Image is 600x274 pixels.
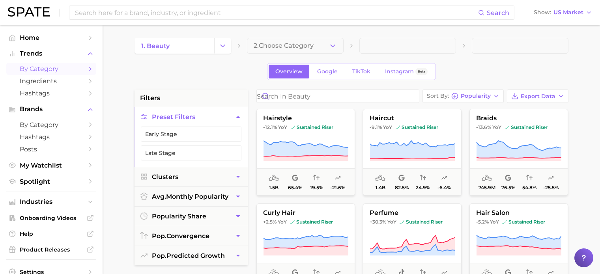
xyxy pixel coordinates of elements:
img: sustained riser [290,125,295,130]
span: -5.2% [476,219,489,225]
a: Onboarding Videos [6,212,96,224]
a: InstagramBeta [378,65,434,78]
span: 19.5% [310,185,323,190]
span: +2.5% [263,219,277,225]
button: pop.convergence [135,226,248,246]
span: 1.5b [269,185,279,190]
a: Spotlight [6,175,96,188]
span: popularity share: Google [505,173,511,183]
button: popularity share [135,207,248,226]
img: sustained riser [395,125,400,130]
span: sustained riser [505,124,548,130]
span: 1.4b [375,185,385,190]
a: Help [6,228,96,240]
span: -21.6% [330,185,345,190]
span: sustained riser [290,124,333,130]
span: -9.1% [370,124,382,130]
span: sustained riser [290,219,333,225]
button: Export Data [507,89,568,103]
span: -6.4% [437,185,451,190]
span: monthly popularity [152,193,228,200]
span: by Category [20,65,83,73]
img: sustained riser [400,220,404,224]
span: 745.9m [478,185,495,190]
a: 1. beauty [135,38,214,54]
span: 24.9% [416,185,430,190]
span: perfume [363,209,461,216]
span: popularity convergence: Medium Convergence [526,173,533,183]
span: My Watchlist [20,162,83,169]
span: +30.3% [370,219,386,225]
span: Show [534,10,551,15]
span: Help [20,230,83,237]
a: Overview [269,65,309,78]
span: YoY [387,219,396,225]
img: sustained riser [505,125,509,130]
button: Preset Filters [135,107,248,127]
span: -13.6% [476,124,491,130]
span: filters [140,93,160,103]
a: Google [310,65,344,78]
span: TikTok [352,68,370,75]
span: popularity predicted growth: Uncertain [441,173,447,183]
button: hairstyle-12.1% YoYsustained risersustained riser1.5b65.4%19.5%-21.6% [256,109,355,196]
span: Beta [418,68,425,75]
span: braids [470,115,568,122]
span: YoY [490,219,499,225]
span: average monthly popularity: Very High Popularity [482,173,492,183]
a: Hashtags [6,87,96,99]
span: 82.5% [394,185,408,190]
span: -12.1% [263,124,277,130]
span: haircut [363,115,461,122]
span: sustained riser [395,124,438,130]
span: Industries [20,198,83,205]
span: convergence [152,232,209,240]
span: Ingredients [20,77,83,85]
span: US Market [553,10,583,15]
input: Search in beauty [257,90,419,103]
span: Hashtags [20,89,83,97]
button: Brands [6,103,96,115]
span: YoY [278,219,287,225]
span: -25.5% [543,185,558,190]
span: popularity predicted growth: Uncertain [548,173,554,183]
span: Spotlight [20,178,83,185]
button: Trends [6,48,96,60]
span: 2. Choose Category [254,42,314,49]
button: Industries [6,196,96,208]
span: 54.8% [522,185,536,190]
button: Late Stage [141,145,241,160]
a: Posts [6,143,96,155]
a: by Category [6,63,96,75]
a: by Category [6,119,96,131]
span: popularity predicted growth: Uncertain [335,173,341,183]
span: popularity share: Google [292,173,298,183]
span: popularity share: Google [398,173,405,183]
span: Overview [275,68,303,75]
span: 76.5% [501,185,515,190]
span: Home [20,34,83,41]
span: 1. beauty [141,42,170,50]
span: Brands [20,106,83,113]
a: Home [6,32,96,44]
input: Search here for a brand, industry, or ingredient [74,6,478,19]
button: avg.monthly popularity [135,187,248,206]
span: popularity share [152,212,206,220]
span: YoY [492,124,501,130]
span: Trends [20,50,83,57]
span: sustained riser [502,219,545,225]
img: SPATE [8,7,50,17]
span: Popularity [461,94,491,98]
abbr: popularity index [152,252,166,259]
span: Onboarding Videos [20,214,83,222]
span: Google [317,68,338,75]
span: Sort By [427,94,449,98]
a: TikTok [346,65,377,78]
button: Sort ByPopularity [422,89,504,103]
span: curly hair [257,209,355,216]
button: Change Category [214,38,231,54]
span: YoY [383,124,392,130]
span: average monthly popularity: Very High Popularity [375,173,385,183]
span: Preset Filters [152,113,195,121]
span: Export Data [521,93,555,100]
